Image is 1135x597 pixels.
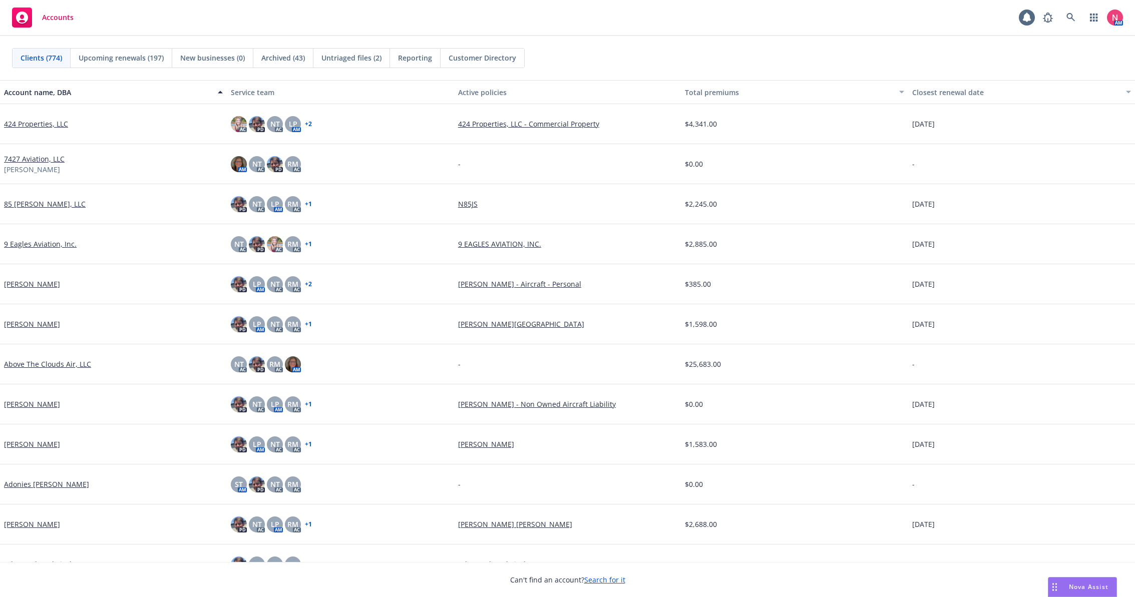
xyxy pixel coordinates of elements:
[912,519,935,529] span: [DATE]
[912,559,935,569] span: [DATE]
[681,80,908,104] button: Total premiums
[4,319,60,329] a: [PERSON_NAME]
[912,119,935,129] span: [DATE]
[685,519,717,529] span: $2,688.00
[912,239,935,249] span: [DATE]
[458,479,461,489] span: -
[231,556,247,572] img: photo
[231,396,247,412] img: photo
[4,87,212,98] div: Account name, DBA
[458,279,677,289] a: [PERSON_NAME] - Aircraft - Personal
[458,199,677,209] a: N85JS
[1069,582,1108,591] span: Nova Assist
[235,479,243,489] span: ST
[510,574,625,585] span: Can't find an account?
[458,119,677,129] a: 424 Properties, LLC - Commercial Property
[1048,577,1061,596] div: Drag to move
[249,236,265,252] img: photo
[253,439,261,449] span: LP
[227,80,454,104] button: Service team
[287,559,298,569] span: RM
[685,479,703,489] span: $0.00
[234,359,244,369] span: NT
[287,279,298,289] span: RM
[4,519,60,529] a: [PERSON_NAME]
[267,236,283,252] img: photo
[912,199,935,209] span: [DATE]
[1084,8,1104,28] a: Switch app
[271,199,279,209] span: LP
[305,201,312,207] a: + 1
[1048,577,1117,597] button: Nova Assist
[305,321,312,327] a: + 1
[234,239,244,249] span: NT
[231,436,247,452] img: photo
[79,53,164,63] span: Upcoming renewals (197)
[249,356,265,372] img: photo
[912,359,915,369] span: -
[685,399,703,409] span: $0.00
[305,281,312,287] a: + 2
[42,14,74,22] span: Accounts
[252,519,262,529] span: NT
[4,479,89,489] a: Adonies [PERSON_NAME]
[4,359,91,369] a: Above The Clouds Air, LLC
[4,119,68,129] a: 424 Properties, LLC
[912,439,935,449] span: [DATE]
[449,53,516,63] span: Customer Directory
[252,199,262,209] span: NT
[912,399,935,409] span: [DATE]
[231,276,247,292] img: photo
[287,239,298,249] span: RM
[4,199,86,209] a: 85 [PERSON_NAME], LLC
[1107,10,1123,26] img: photo
[685,239,717,249] span: $2,885.00
[321,53,382,63] span: Untriaged files (2)
[287,519,298,529] span: RM
[685,319,717,329] span: $1,598.00
[1038,8,1058,28] a: Report a Bug
[305,121,312,127] a: + 2
[253,319,261,329] span: LP
[287,399,298,409] span: RM
[458,87,677,98] div: Active policies
[912,87,1120,98] div: Closest renewal date
[252,559,262,569] span: NT
[458,159,461,169] span: -
[305,241,312,247] a: + 1
[305,441,312,447] a: + 1
[231,196,247,212] img: photo
[685,559,717,569] span: $3,986.00
[685,279,711,289] span: $385.00
[287,439,298,449] span: RM
[685,199,717,209] span: $2,245.00
[685,439,717,449] span: $1,583.00
[1061,8,1081,28] a: Search
[912,279,935,289] span: [DATE]
[4,164,60,175] span: [PERSON_NAME]
[269,359,280,369] span: RM
[4,154,65,164] a: 7427 Aviation, LLC
[305,521,312,527] a: + 1
[8,4,78,32] a: Accounts
[4,399,60,409] a: [PERSON_NAME]
[287,199,298,209] span: RM
[252,159,262,169] span: NT
[287,159,298,169] span: RM
[270,119,280,129] span: NT
[458,559,677,569] a: Advanced Analytical, Inc
[231,116,247,132] img: photo
[261,53,305,63] span: Archived (43)
[912,319,935,329] span: [DATE]
[270,279,280,289] span: NT
[4,559,88,569] a: Advanced Analytical, Inc.
[267,156,283,172] img: photo
[231,316,247,332] img: photo
[252,399,262,409] span: NT
[231,156,247,172] img: photo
